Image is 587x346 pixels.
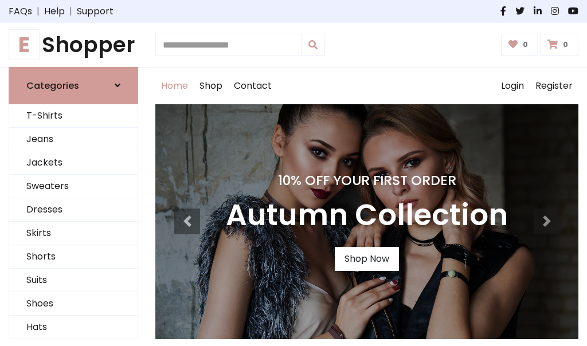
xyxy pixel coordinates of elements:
[9,32,138,58] h1: Shopper
[9,5,32,18] a: FAQs
[530,68,578,104] a: Register
[560,40,571,50] span: 0
[155,68,194,104] a: Home
[226,198,508,233] h3: Autumn Collection
[9,245,138,269] a: Shorts
[335,247,399,271] a: Shop Now
[9,222,138,245] a: Skirts
[9,316,138,339] a: Hats
[520,40,531,50] span: 0
[9,269,138,292] a: Suits
[9,151,138,175] a: Jackets
[9,104,138,128] a: T-Shirts
[9,128,138,151] a: Jeans
[495,68,530,104] a: Login
[32,5,44,18] span: |
[44,5,65,18] a: Help
[9,198,138,222] a: Dresses
[26,80,79,91] h6: Categories
[9,175,138,198] a: Sweaters
[501,34,538,56] a: 0
[228,68,277,104] a: Contact
[77,5,114,18] a: Support
[540,34,578,56] a: 0
[226,172,508,188] h4: 10% Off Your First Order
[9,292,138,316] a: Shoes
[194,68,228,104] a: Shop
[9,67,138,104] a: Categories
[9,32,138,58] a: EShopper
[9,29,40,60] span: E
[65,5,77,18] span: |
